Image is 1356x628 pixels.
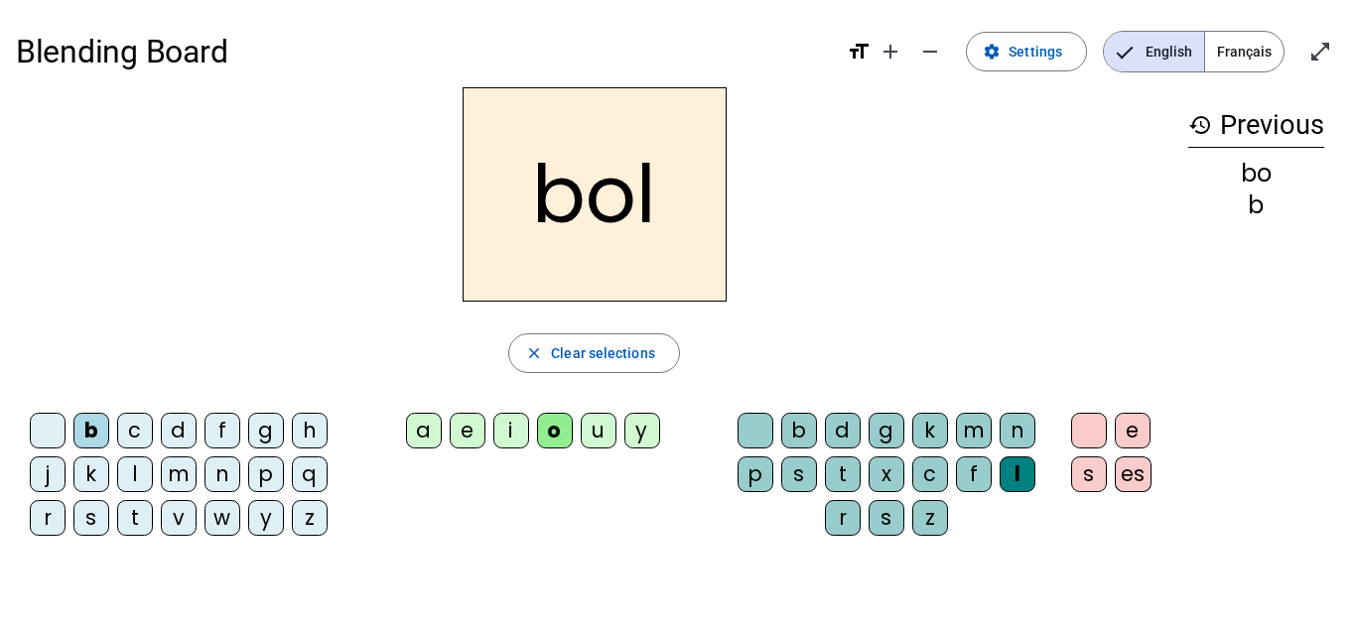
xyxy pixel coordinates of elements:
[847,40,871,63] mat-icon: format_size
[1115,456,1152,492] div: es
[406,413,442,448] div: a
[493,413,529,448] div: i
[910,32,950,71] button: Decrease font size
[781,413,817,448] div: b
[117,456,153,492] div: l
[248,413,284,448] div: g
[1071,456,1107,492] div: s
[912,500,948,536] div: z
[204,456,240,492] div: n
[1115,413,1151,448] div: e
[1103,31,1285,72] mat-button-toggle-group: Language selection
[16,20,831,83] h1: Blending Board
[624,413,660,448] div: y
[1205,32,1284,71] span: Français
[825,500,861,536] div: r
[1000,413,1035,448] div: n
[204,413,240,448] div: f
[581,413,616,448] div: u
[537,413,573,448] div: o
[525,344,543,362] mat-icon: close
[1104,32,1204,71] span: English
[912,456,948,492] div: c
[738,456,773,492] div: p
[879,40,902,63] mat-icon: add
[292,456,328,492] div: q
[983,43,1001,61] mat-icon: settings
[825,456,861,492] div: t
[1300,32,1340,71] button: Enter full screen
[1188,113,1212,137] mat-icon: history
[1000,456,1035,492] div: l
[869,500,904,536] div: s
[292,413,328,448] div: h
[551,341,655,365] span: Clear selections
[248,500,284,536] div: y
[450,413,485,448] div: e
[918,40,942,63] mat-icon: remove
[161,500,197,536] div: v
[1188,193,1324,217] div: b
[912,413,948,448] div: k
[825,413,861,448] div: d
[73,413,109,448] div: b
[508,333,680,373] button: Clear selections
[781,456,817,492] div: s
[1009,40,1062,63] span: Settings
[292,500,328,536] div: z
[248,456,284,492] div: p
[956,413,992,448] div: m
[204,500,240,536] div: w
[117,413,153,448] div: c
[966,32,1087,71] button: Settings
[1308,40,1332,63] mat-icon: open_in_full
[869,413,904,448] div: g
[161,413,197,448] div: d
[73,500,109,536] div: s
[1188,162,1324,186] div: bo
[73,456,109,492] div: k
[1188,103,1324,148] h3: Previous
[463,87,727,302] h2: bol
[117,500,153,536] div: t
[871,32,910,71] button: Increase font size
[30,456,66,492] div: j
[30,500,66,536] div: r
[869,456,904,492] div: x
[161,456,197,492] div: m
[956,456,992,492] div: f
